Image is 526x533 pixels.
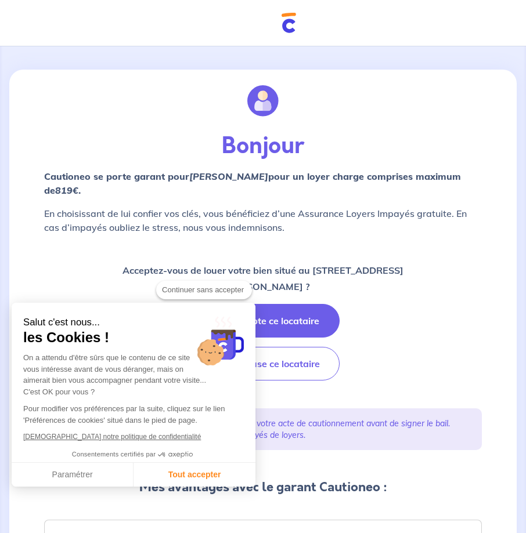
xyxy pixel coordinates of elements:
p: Pour modifier vos préférences par la suite, cliquez sur le lien 'Préférences de cookies' situé da... [23,403,244,426]
a: [DEMOGRAPHIC_DATA] notre politique de confidentialité [23,433,201,441]
button: Consentements certifiés par [66,447,201,462]
span: Continuer sans accepter [162,284,246,296]
p: Acceptez-vous de louer votre bien situé au [STREET_ADDRESS] à [PERSON_NAME] ? [123,262,403,295]
strong: Cautioneo se porte garant pour pour un loyer charge comprises maximum de . [44,171,461,196]
button: Paramétrer [12,463,134,487]
em: 819€ [55,184,78,196]
p: Mes avantages avec le garant Cautioneo : [44,478,482,496]
p: ⚠️ [53,418,473,441]
button: Non, je refuse ce locataire [186,347,340,380]
img: Cautioneo [282,13,296,33]
small: Salut c'est nous... [23,317,244,329]
span: Consentements certifiés par [72,451,156,458]
div: On a attendu d'être sûrs que le contenu de ce site vous intéresse avant de vous déranger, mais on... [23,352,244,397]
button: Tout accepter [134,463,255,487]
em: [PERSON_NAME] [189,171,268,182]
img: illu_account.svg [247,85,279,117]
p: En choisissant de lui confier vos clés, vous bénéficiez d’une Assurance Loyers Impayés gratuite. ... [44,206,482,234]
button: Continuer sans accepter [156,281,252,299]
p: Bonjour [44,132,482,160]
svg: Axeptio [158,437,193,472]
button: Oui, j'accepte ce locataire [186,304,340,338]
span: les Cookies ! [23,329,244,346]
